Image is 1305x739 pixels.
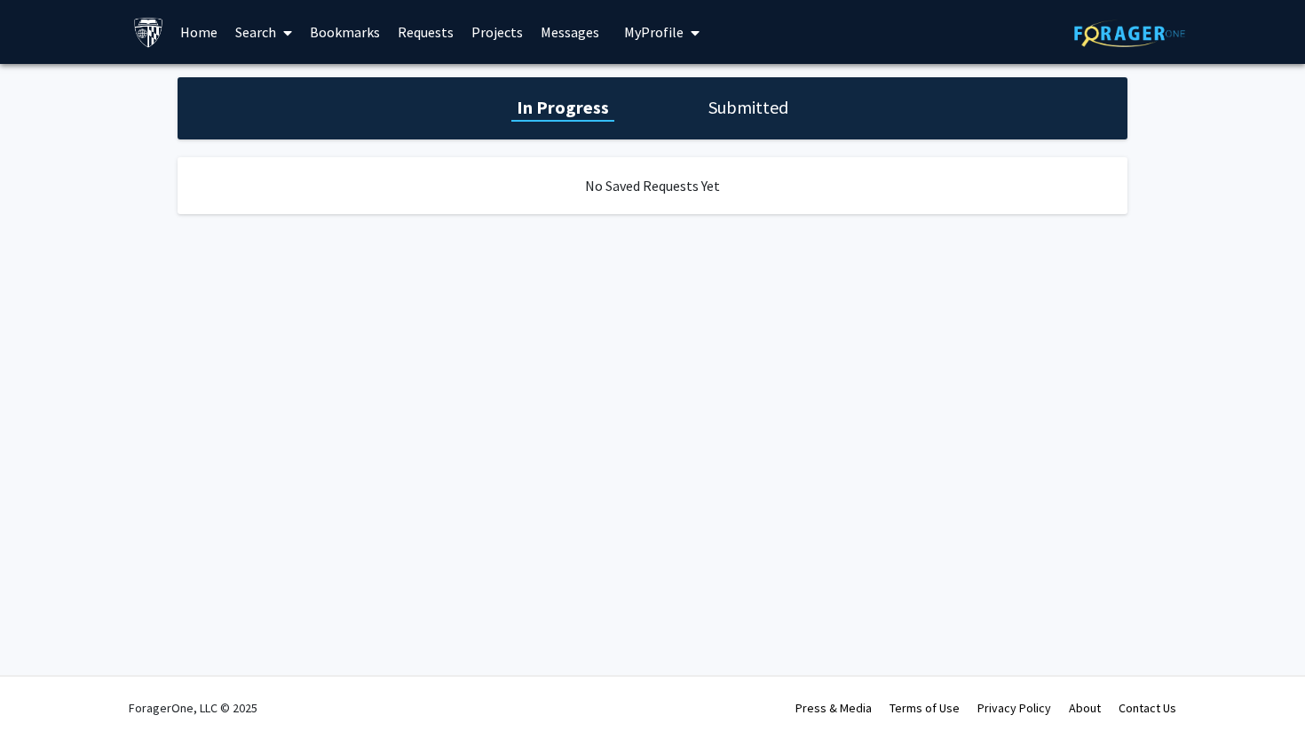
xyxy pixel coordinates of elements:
a: Bookmarks [301,1,389,63]
img: ForagerOne Logo [1074,20,1185,47]
a: Search [226,1,301,63]
a: Home [171,1,226,63]
span: My Profile [624,23,684,41]
a: Privacy Policy [977,700,1051,716]
a: Projects [463,1,532,63]
div: No Saved Requests Yet [178,157,1127,214]
a: Terms of Use [890,700,960,716]
iframe: Chat [13,659,75,726]
a: Requests [389,1,463,63]
a: Messages [532,1,608,63]
a: About [1069,700,1101,716]
div: ForagerOne, LLC © 2025 [129,677,257,739]
a: Press & Media [795,700,872,716]
a: Contact Us [1119,700,1176,716]
img: Johns Hopkins University Logo [133,17,164,48]
h1: In Progress [511,95,614,120]
h1: Submitted [703,95,794,120]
